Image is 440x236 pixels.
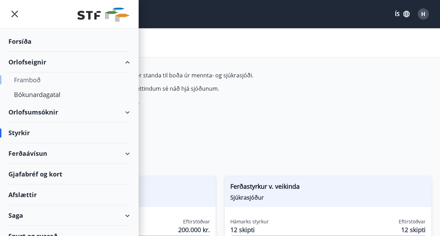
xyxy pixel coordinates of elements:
div: Styrkir [8,123,130,143]
span: Hámarks styrkur [230,218,269,225]
div: Forsíða [8,31,130,52]
button: ÍS [391,8,413,20]
span: Sjúkrasjóður [230,194,426,201]
span: H [421,10,425,18]
span: Ferðastyrkur v. veikinda [230,182,426,194]
button: H [415,6,432,22]
div: Bókunardagatal [14,87,124,102]
div: Framboð [14,72,124,87]
button: menu [8,8,21,20]
p: Hámarksupphæð styrks miðast við að lágmarksréttindum sé náð hjá sjóðunum. [8,85,339,92]
span: 12 skipti [401,225,426,234]
span: 12 skipti [230,225,269,234]
p: Hér fyrir neðan getur þú sótt um þá styrki sem þér standa til boða úr mennta- og sjúkrasjóði. [8,71,339,79]
div: Gjafabréf og kort [8,164,130,185]
div: Orlofseignir [8,52,130,72]
span: 200.000 kr. [178,225,210,234]
div: Orlofsumsóknir [8,102,130,123]
span: Eftirstöðvar [399,218,426,225]
p: Fyrir frekari upplýsingar má snúa sér til skrifstofu. [8,98,339,106]
img: union_logo [77,8,130,22]
div: Afslættir [8,185,130,205]
span: Eftirstöðvar [183,218,210,225]
div: Ferðaávísun [8,143,130,164]
div: Saga [8,205,130,226]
